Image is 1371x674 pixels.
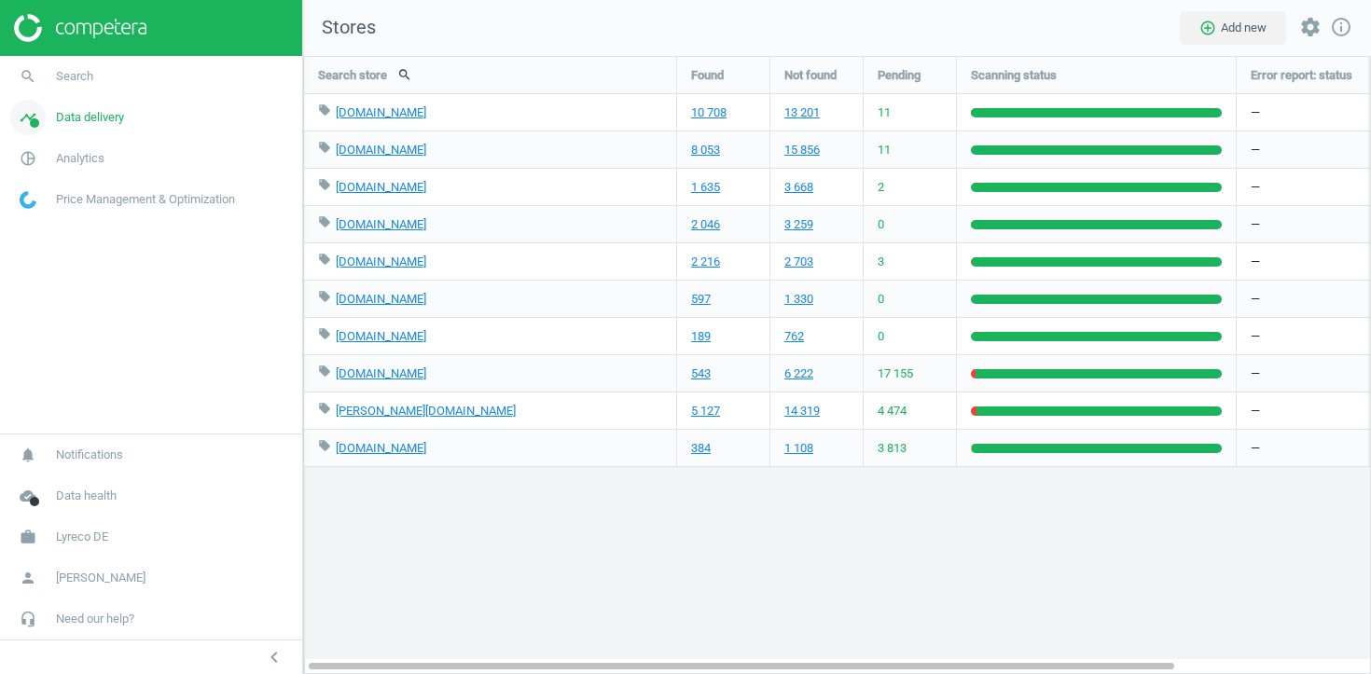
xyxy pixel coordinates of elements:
[10,560,46,596] i: person
[1330,16,1352,38] i: info_outline
[784,403,820,420] a: 14 319
[784,365,813,382] a: 6 222
[318,290,331,303] i: local_offer
[56,150,104,167] span: Analytics
[878,216,884,233] span: 0
[56,191,235,208] span: Price Management & Optimization
[784,104,820,121] a: 13 201
[1299,16,1322,38] i: settings
[336,254,426,268] a: [DOMAIN_NAME]
[1251,67,1352,84] span: Error report: status
[878,403,907,420] span: 4 474
[336,143,426,157] a: [DOMAIN_NAME]
[784,179,813,196] a: 3 668
[691,179,720,196] a: 1 635
[304,57,676,93] div: Search store
[303,15,376,41] span: Stores
[878,254,884,270] span: 3
[691,104,727,121] a: 10 708
[318,327,331,340] i: local_offer
[784,291,813,308] a: 1 330
[878,104,891,121] span: 11
[878,291,884,308] span: 0
[20,191,36,209] img: wGWNvw8QSZomAAAAABJRU5ErkJggg==
[1330,16,1352,40] a: info_outline
[336,366,426,380] a: [DOMAIN_NAME]
[56,611,134,627] span: Need our help?
[691,67,724,84] span: Found
[691,142,720,158] a: 8 053
[318,253,331,266] i: local_offer
[784,254,813,270] a: 2 703
[56,109,124,126] span: Data delivery
[878,365,913,382] span: 17 155
[691,403,720,420] a: 5 127
[691,254,720,270] a: 2 216
[878,440,907,457] span: 3 813
[251,645,298,669] button: chevron_left
[691,440,711,457] a: 384
[56,570,145,586] span: [PERSON_NAME]
[10,100,46,135] i: timeline
[318,103,331,117] i: local_offer
[10,519,46,555] i: work
[1180,11,1286,45] button: add_circle_outlineAdd new
[56,68,93,85] span: Search
[10,601,46,637] i: headset_mic
[784,67,837,84] span: Not found
[336,105,426,119] a: [DOMAIN_NAME]
[318,365,331,378] i: local_offer
[336,180,426,194] a: [DOMAIN_NAME]
[784,142,820,158] a: 15 856
[56,447,123,463] span: Notifications
[14,14,146,42] img: ajHJNr6hYgQAAAAASUVORK5CYII=
[318,215,331,228] i: local_offer
[878,67,921,84] span: Pending
[336,217,426,231] a: [DOMAIN_NAME]
[878,179,884,196] span: 2
[336,404,516,418] a: [PERSON_NAME][DOMAIN_NAME]
[10,59,46,94] i: search
[691,328,711,345] a: 189
[387,59,422,90] button: search
[691,216,720,233] a: 2 046
[318,178,331,191] i: local_offer
[318,402,331,415] i: local_offer
[56,488,117,504] span: Data health
[56,529,108,545] span: Lyreco DE
[336,441,426,455] a: [DOMAIN_NAME]
[784,328,804,345] a: 762
[336,329,426,343] a: [DOMAIN_NAME]
[318,141,331,154] i: local_offer
[263,646,285,668] i: chevron_left
[971,67,1057,84] span: Scanning status
[318,439,331,452] i: local_offer
[10,141,46,176] i: pie_chart_outlined
[878,328,884,345] span: 0
[784,440,813,457] a: 1 108
[691,291,711,308] a: 597
[878,142,891,158] span: 11
[784,216,813,233] a: 3 259
[1199,20,1216,36] i: add_circle_outline
[10,478,46,514] i: cloud_done
[336,292,426,306] a: [DOMAIN_NAME]
[10,437,46,473] i: notifications
[691,365,711,382] a: 543
[1291,7,1330,48] button: settings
